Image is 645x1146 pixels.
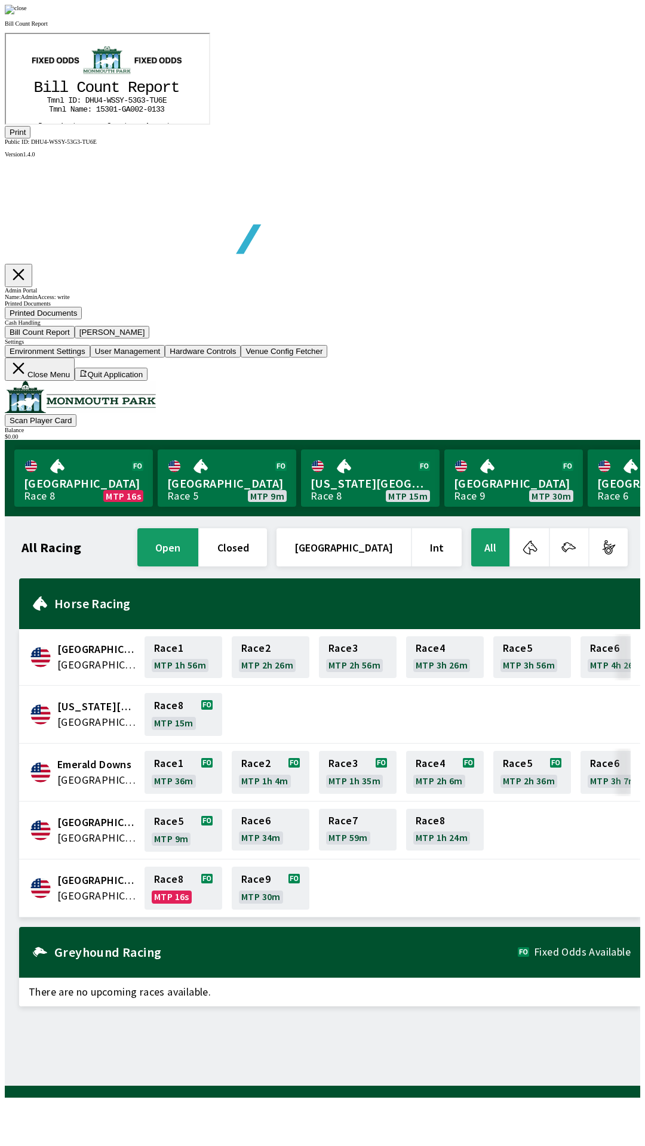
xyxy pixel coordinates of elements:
[84,63,88,72] tspan: H
[232,751,309,794] a: Race2MTP 1h 4m
[416,643,445,653] span: Race 4
[58,88,63,97] tspan: n
[54,599,631,608] h2: Horse Racing
[328,776,380,785] span: MTP 1h 35m
[406,751,484,794] a: Race4MTP 2h 6m
[5,5,27,14] img: close
[5,307,82,319] button: Printed Documents
[597,491,628,501] div: Race 6
[109,63,114,72] tspan: S
[148,45,157,63] tspan: o
[156,63,161,72] tspan: E
[90,345,165,358] button: User Management
[5,414,76,427] button: Scan Player Card
[145,867,222,910] a: Race8MTP 16s
[328,643,358,653] span: Race 3
[319,751,397,794] a: Race3MTP 1h 35m
[67,88,72,97] tspan: t
[503,776,555,785] span: MTP 2h 36m
[57,888,137,904] span: United States
[590,660,642,670] span: MTP 4h 26m
[36,88,41,97] tspan: e
[454,476,573,491] span: [GEOGRAPHIC_DATA]
[148,88,153,97] tspan: o
[21,543,81,552] h1: All Racing
[14,449,153,507] a: [GEOGRAPHIC_DATA]Race 8MTP 16s
[24,476,143,491] span: [GEOGRAPHIC_DATA]
[131,63,136,72] tspan: G
[416,816,445,825] span: Race 8
[328,833,368,842] span: MTP 59m
[154,776,193,785] span: MTP 36m
[301,449,440,507] a: [US_STATE][GEOGRAPHIC_DATA]Race 8MTP 15m
[56,71,61,80] tspan: l
[154,759,183,768] span: Race 1
[32,88,37,97] tspan: D
[152,88,157,97] tspan: u
[165,345,241,358] button: Hardware Controls
[41,88,46,97] tspan: n
[590,643,619,653] span: Race 6
[137,71,142,80] tspan: -
[241,345,327,358] button: Venue Config Fetcher
[156,88,161,97] tspan: n
[19,978,640,1006] span: There are no upcoming races available.
[118,88,122,97] tspan: t
[36,45,46,63] tspan: i
[232,809,309,852] a: Race6MTP 34m
[145,809,222,852] a: Race5MTP 9m
[57,642,137,657] span: Canterbury Park
[120,71,125,80] tspan: A
[416,759,445,768] span: Race 4
[112,71,116,80] tspan: -
[43,71,48,80] tspan: T
[77,71,82,80] tspan: e
[167,491,198,501] div: Race 5
[57,815,137,830] span: Fairmount Park
[128,71,133,80] tspan: 0
[158,449,296,507] a: [GEOGRAPHIC_DATA]Race 5MTP 9m
[101,63,106,72] tspan: W
[113,63,118,72] tspan: Y
[454,491,485,501] div: Race 9
[57,830,137,846] span: United States
[311,476,430,491] span: [US_STATE][GEOGRAPHIC_DATA]
[241,874,271,884] span: Race 9
[88,45,97,63] tspan: u
[241,776,288,785] span: MTP 1h 4m
[319,636,397,678] a: Race3MTP 2h 56m
[139,88,144,97] tspan: A
[503,759,532,768] span: Race 5
[90,71,95,80] tspan: 1
[106,491,141,501] span: MTP 16s
[71,63,76,72] tspan: :
[96,45,106,63] tspan: n
[135,63,140,72] tspan: 3
[161,88,165,97] tspan: t
[5,326,75,338] button: Bill Count Report
[64,71,69,80] tspan: N
[71,88,76,97] tspan: o
[388,491,428,501] span: MTP 15m
[62,88,67,97] tspan: a
[143,63,148,72] tspan: T
[5,126,30,138] button: Print
[41,63,46,72] tspan: T
[97,63,102,72] tspan: -
[54,947,518,957] h2: Greyhound Racing
[57,873,137,888] span: Monmouth Park
[5,20,640,27] p: Bill Count Report
[503,643,532,653] span: Race 5
[75,88,80,97] tspan: r
[57,772,137,788] span: United States
[154,874,183,884] span: Race 8
[54,88,59,97] tspan: i
[532,491,571,501] span: MTP 30m
[50,88,54,97] tspan: m
[328,660,380,670] span: MTP 2h 56m
[5,345,90,358] button: Environment Settings
[62,63,67,72] tspan: I
[5,151,640,158] div: Version 1.4.0
[232,636,309,678] a: Race2MTP 2h 26m
[241,643,271,653] span: Race 2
